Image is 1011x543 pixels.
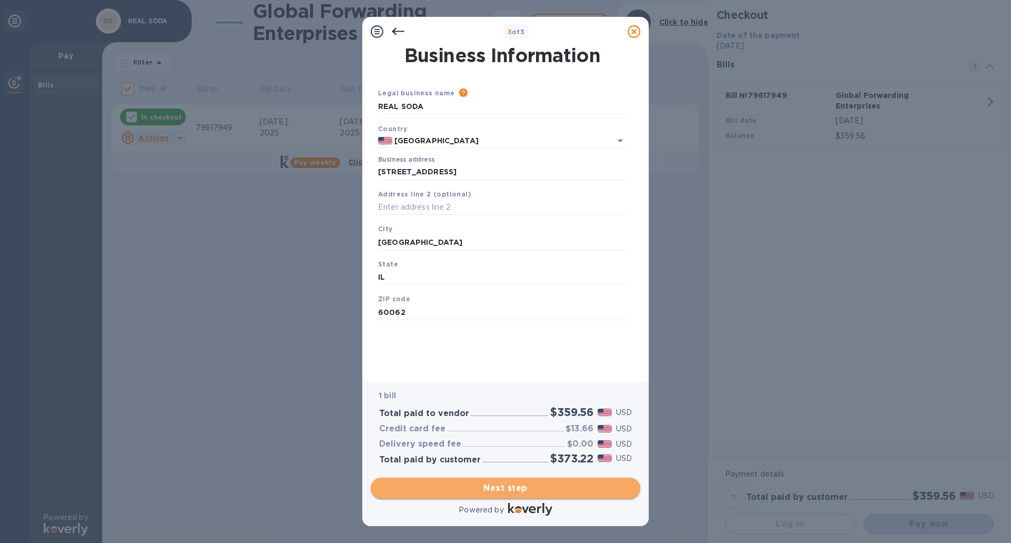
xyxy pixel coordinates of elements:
b: ZIP code [378,295,410,303]
h3: Delivery speed fee [379,439,461,449]
h3: Total paid by customer [379,455,481,465]
button: Next step [371,478,640,499]
b: Country [378,125,408,133]
span: 3 [508,28,512,36]
h3: Credit card fee [379,424,445,434]
p: USD [616,407,632,418]
b: Legal business name [378,89,455,97]
button: Open [613,133,628,148]
img: USD [598,440,612,448]
b: 1 bill [379,391,396,400]
img: USD [598,455,612,462]
h2: $359.56 [550,406,593,419]
b: Address line 2 (optional) [378,190,471,198]
p: Powered by [459,505,503,516]
input: Enter address line 2 [378,200,627,215]
p: USD [616,439,632,450]
input: Enter address [378,164,627,180]
label: Business address [378,157,434,163]
h3: $0.00 [567,439,593,449]
h3: $13.66 [566,424,593,434]
input: Enter ZIP code [378,304,627,320]
img: US [378,137,392,144]
span: Next step [379,482,632,495]
img: Logo [508,503,552,516]
h3: Total paid to vendor [379,409,469,419]
h1: Business Information [376,44,629,66]
b: of 3 [508,28,525,36]
img: USD [598,425,612,432]
p: USD [616,453,632,464]
b: City [378,225,393,233]
input: Enter legal business name [378,99,627,115]
input: Select country [392,134,597,147]
img: USD [598,409,612,416]
b: State [378,260,398,268]
h2: $373.22 [550,452,593,465]
p: USD [616,423,632,435]
input: Enter city [378,234,627,250]
input: Enter state [378,270,627,285]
